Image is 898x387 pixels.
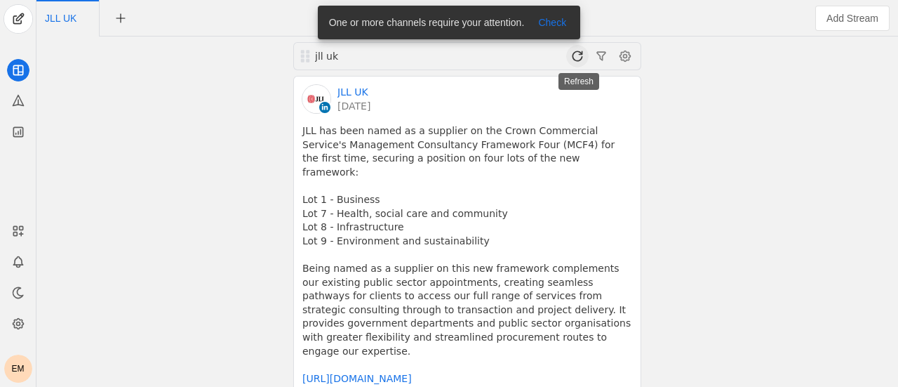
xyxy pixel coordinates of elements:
button: Add Stream [815,6,890,31]
button: Check [530,14,575,31]
div: Refresh [558,73,599,90]
a: [DATE] [337,99,370,113]
span: Click to edit name [45,13,76,23]
a: JLL UK [337,85,368,99]
div: One or more channels require your attention. [318,6,530,39]
div: jll uk [315,49,482,63]
app-icon-button: New Tab [108,12,133,23]
a: [URL][DOMAIN_NAME] [302,373,412,384]
span: Add Stream [826,11,878,25]
div: jll uk [314,49,482,63]
img: cache [302,85,330,113]
button: EM [4,355,32,383]
span: Check [538,15,566,29]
